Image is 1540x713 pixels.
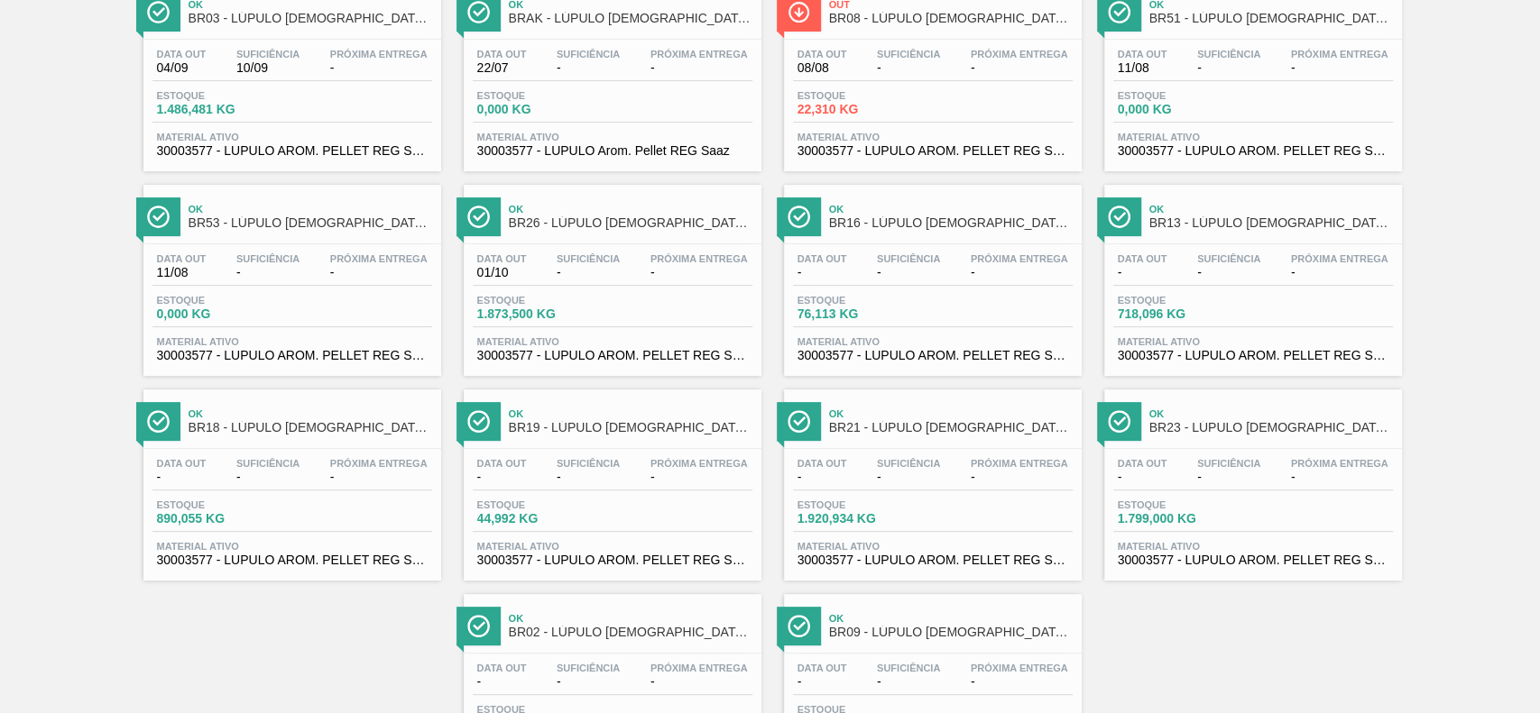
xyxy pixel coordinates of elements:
span: Data out [798,49,847,59]
span: 30003577 - LUPULO AROM. PELLET REG SAAZ [157,553,428,567]
span: - [236,266,300,279]
span: Data out [798,458,847,469]
span: - [971,266,1068,279]
span: BR26 - LÚPULO AROMÁTICO PELLET SAAZ [509,216,752,230]
span: 1.799,000 KG [1118,512,1244,526]
img: Ícone [147,410,170,433]
span: Data out [477,663,527,673]
img: Ícone [1108,1,1130,23]
span: - [557,471,620,484]
span: Data out [477,458,527,469]
span: Data out [477,49,527,59]
span: - [477,471,527,484]
span: - [1291,471,1388,484]
span: Data out [798,253,847,264]
span: Suficiência [1197,49,1260,59]
span: - [557,61,620,75]
span: 30003577 - LUPULO AROM. PELLET REG SAAZ [157,349,428,362]
span: Data out [477,253,527,264]
span: - [1118,471,1167,484]
span: Suficiência [1197,253,1260,264]
span: 30003577 - LUPULO AROM. PELLET REG SAAZ [798,349,1068,362]
span: Estoque [798,295,924,306]
span: Estoque [798,90,924,101]
span: Ok [509,613,752,624]
span: 0,000 KG [477,103,604,116]
span: Ok [1149,204,1393,215]
span: Data out [798,663,847,673]
span: 76,113 KG [798,307,924,321]
span: BR08 - LÚPULO AROMÁTICO PELLET SAAZ [829,12,1073,25]
span: Ok [189,204,432,215]
span: 04/09 [157,61,207,75]
span: Data out [1118,458,1167,469]
span: Ok [1149,408,1393,419]
span: BR51 - LÚPULO AROMÁTICO PELLET SAAZ [1149,12,1393,25]
span: - [798,675,847,689]
span: 1.873,500 KG [477,307,604,321]
span: - [650,471,748,484]
span: Estoque [477,90,604,101]
span: Data out [1118,49,1167,59]
span: BRAK - LÚPULO AROMÁTICO PELLET SAAZ [509,12,752,25]
img: Ícone [1108,410,1130,433]
span: Material ativo [477,132,748,142]
span: 11/08 [1118,61,1167,75]
span: Próxima Entrega [650,458,748,469]
span: - [330,471,428,484]
span: Próxima Entrega [650,253,748,264]
span: Material ativo [798,132,1068,142]
span: 11/08 [157,266,207,279]
span: - [330,61,428,75]
span: Estoque [798,499,924,510]
span: Ok [829,408,1073,419]
span: Data out [1118,253,1167,264]
span: Próxima Entrega [1291,458,1388,469]
span: 0,000 KG [1118,103,1244,116]
a: ÍconeOkBR19 - LÚPULO [DEMOGRAPHIC_DATA] PELLET SAAZData out-Suficiência-Próxima Entrega-Estoque44... [450,376,770,580]
span: 22/07 [477,61,527,75]
img: Ícone [467,1,490,23]
img: Ícone [467,615,490,637]
a: ÍconeOkBR26 - LÚPULO [DEMOGRAPHIC_DATA] [PERSON_NAME]Data out01/10Suficiência-Próxima Entrega-Est... [450,171,770,376]
span: - [798,266,847,279]
span: Próxima Entrega [330,253,428,264]
span: 0,000 KG [157,307,283,321]
span: - [557,266,620,279]
span: - [557,675,620,689]
span: Estoque [157,295,283,306]
img: Ícone [788,615,810,637]
span: Suficiência [877,253,940,264]
span: 10/09 [236,61,300,75]
span: Ok [829,613,1073,624]
span: Próxima Entrega [650,49,748,59]
span: BR16 - LÚPULO AROMÁTICO PELLET SAAZ [829,216,1073,230]
span: BR23 - LÚPULO AROMÁTICO PELLET SAAZ [1149,421,1393,434]
span: 718,096 KG [1118,307,1244,321]
span: 22,310 KG [798,103,924,116]
span: - [650,266,748,279]
span: 30003577 - LUPULO AROM. PELLET REG SAAZ [1118,144,1388,158]
span: - [1291,266,1388,279]
img: Ícone [788,1,810,23]
span: Material ativo [477,541,748,552]
span: 30003577 - LUPULO AROM. PELLET REG SAAZ [1118,349,1388,362]
span: Material ativo [157,336,428,347]
span: Suficiência [557,253,620,264]
span: - [971,471,1068,484]
a: ÍconeOkBR16 - LÚPULO [DEMOGRAPHIC_DATA] PELLET SAAZData out-Suficiência-Próxima Entrega-Estoque76... [770,171,1091,376]
a: ÍconeOkBR18 - LÚPULO [DEMOGRAPHIC_DATA] PELLET SAAZData out-Suficiência-Próxima Entrega-Estoque89... [130,376,450,580]
span: BR21 - LÚPULO AROMÁTICO PELLET SAAZ [829,421,1073,434]
span: BR02 - LÚPULO AROMÁTICO PELLET SAAZ [509,626,752,639]
span: Suficiência [236,49,300,59]
span: Próxima Entrega [1291,49,1388,59]
span: 30003577 - LUPULO AROM. PELLET REG SAAZ [798,553,1068,567]
span: Material ativo [157,541,428,552]
span: Material ativo [1118,336,1388,347]
span: - [971,675,1068,689]
img: Ícone [147,206,170,228]
span: - [157,471,207,484]
span: - [650,61,748,75]
a: ÍconeOkBR53 - LÚPULO [DEMOGRAPHIC_DATA] [PERSON_NAME]Data out11/08Suficiência-Próxima Entrega-Est... [130,171,450,376]
span: Estoque [477,295,604,306]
